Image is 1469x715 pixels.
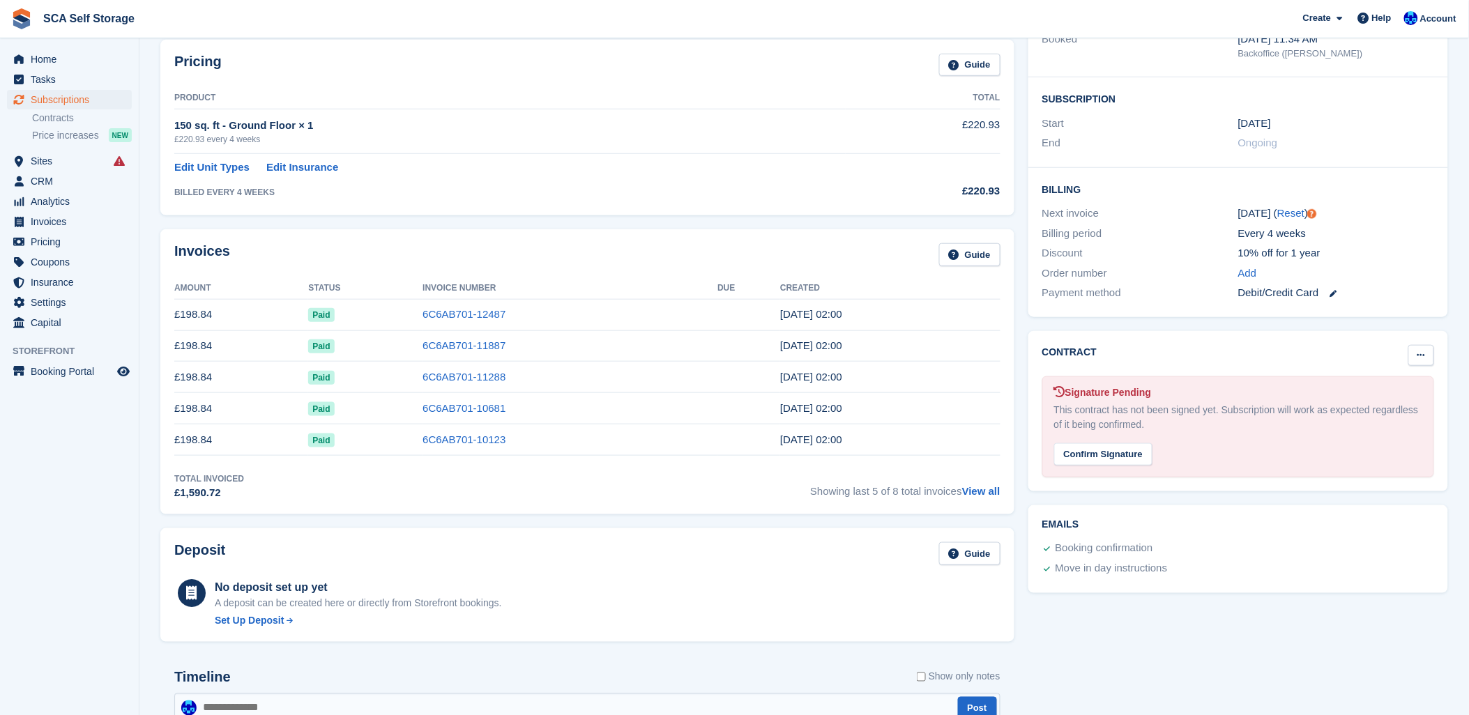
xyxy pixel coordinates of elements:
div: Booking confirmation [1056,540,1153,557]
span: Home [31,49,114,69]
div: [DATE] ( ) [1238,206,1434,222]
h2: Subscription [1042,91,1434,105]
span: Analytics [31,192,114,211]
span: CRM [31,171,114,191]
a: Edit Unit Types [174,160,250,176]
a: menu [7,49,132,69]
td: £198.84 [174,393,308,424]
div: Next invoice [1042,206,1238,222]
span: Insurance [31,272,114,292]
th: Total [846,87,1000,109]
i: Smart entry sync failures have occurred [114,155,125,167]
time: 2025-07-23 01:00:53 UTC [780,339,842,351]
span: Booking Portal [31,362,114,381]
div: [DATE] 11:34 AM [1238,31,1434,47]
div: Total Invoiced [174,472,244,485]
a: menu [7,252,132,272]
a: menu [7,362,132,381]
div: Set Up Deposit [215,613,284,628]
span: Paid [308,339,334,353]
span: Invoices [31,212,114,231]
div: £220.93 every 4 weeks [174,133,846,146]
time: 2025-05-28 01:00:48 UTC [780,402,842,414]
span: Sites [31,151,114,171]
div: Signature Pending [1054,385,1422,400]
a: 6C6AB701-10123 [423,433,505,445]
th: Invoice Number [423,277,717,300]
a: View all [962,485,1000,497]
div: No deposit set up yet [215,579,502,596]
span: Capital [31,313,114,332]
div: Debit/Credit Card [1238,285,1434,301]
a: menu [7,151,132,171]
a: 6C6AB701-11288 [423,371,505,383]
a: Set Up Deposit [215,613,502,628]
a: SCA Self Storage [38,7,140,30]
span: Paid [308,371,334,385]
a: Guide [939,243,1000,266]
a: 6C6AB701-11887 [423,339,505,351]
div: Move in day instructions [1056,560,1168,577]
div: End [1042,135,1238,151]
a: Preview store [115,363,132,380]
div: 150 sq. ft - Ground Floor × 1 [174,118,846,134]
a: Guide [939,54,1000,77]
label: Show only notes [917,670,1000,684]
a: menu [7,293,132,312]
span: Subscriptions [31,90,114,109]
div: Start [1042,116,1238,132]
td: £220.93 [846,109,1000,153]
span: Help [1372,11,1392,25]
div: Order number [1042,266,1238,282]
div: Billing period [1042,226,1238,242]
a: Confirm Signature [1054,440,1152,452]
time: 2025-06-25 01:00:51 UTC [780,371,842,383]
div: Discount [1042,245,1238,261]
div: NEW [109,128,132,142]
h2: Invoices [174,243,230,266]
a: Guide [939,542,1000,565]
span: Showing last 5 of 8 total invoices [810,472,1000,501]
div: Confirm Signature [1054,443,1152,466]
div: Booked [1042,31,1238,61]
div: £220.93 [846,183,1000,199]
td: £198.84 [174,330,308,362]
span: Pricing [31,232,114,252]
td: £198.84 [174,299,308,330]
a: Price increases NEW [32,128,132,143]
a: menu [7,232,132,252]
div: £1,590.72 [174,485,244,501]
span: Tasks [31,70,114,89]
h2: Timeline [174,670,231,686]
a: menu [7,70,132,89]
a: 6C6AB701-12487 [423,308,505,320]
div: Every 4 weeks [1238,226,1434,242]
span: Ongoing [1238,137,1278,148]
span: Paid [308,433,334,447]
h2: Contract [1042,345,1097,360]
span: Price increases [32,129,99,142]
span: Account [1420,12,1456,26]
img: stora-icon-8386f47178a22dfd0bd8f6a31ec36ba5ce8667c1dd55bd0f319d3a0aa187defe.svg [11,8,32,29]
a: menu [7,192,132,211]
a: menu [7,272,132,292]
span: Settings [31,293,114,312]
th: Product [174,87,846,109]
img: Kelly Neesham [1404,11,1418,25]
div: Payment method [1042,285,1238,301]
a: Add [1238,266,1257,282]
input: Show only notes [917,670,926,684]
th: Amount [174,277,308,300]
h2: Billing [1042,182,1434,196]
h2: Pricing [174,54,222,77]
time: 2025-02-05 01:00:00 UTC [1238,116,1271,132]
a: Reset [1277,207,1304,219]
span: Create [1303,11,1331,25]
div: This contract has not been signed yet. Subscription will work as expected regardless of it being ... [1054,403,1422,432]
td: £198.84 [174,424,308,456]
th: Status [308,277,423,300]
time: 2025-08-20 01:00:06 UTC [780,308,842,320]
a: menu [7,313,132,332]
span: Coupons [31,252,114,272]
h2: Deposit [174,542,225,565]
